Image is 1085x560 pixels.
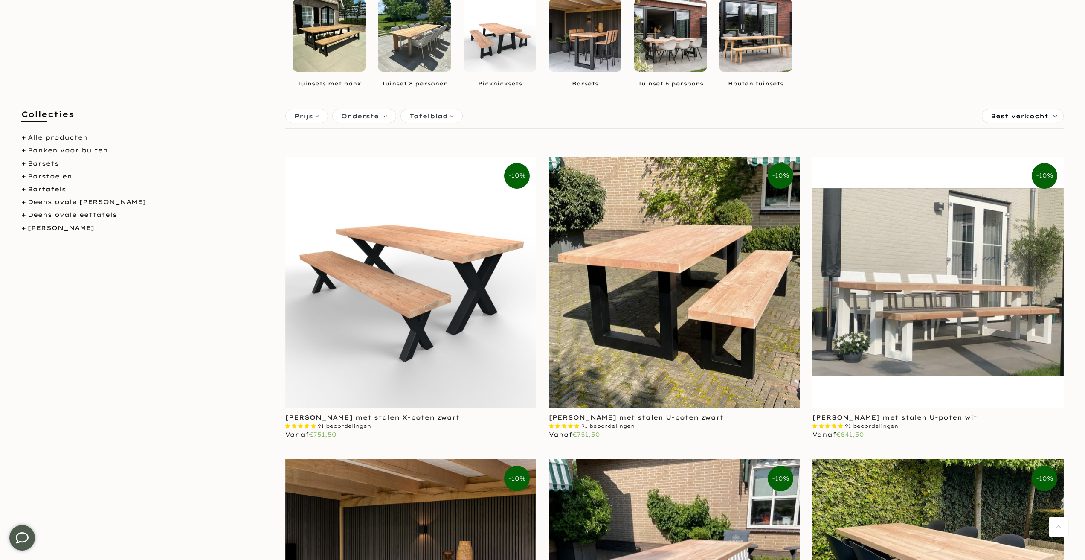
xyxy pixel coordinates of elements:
a: Alle producten [28,134,88,141]
a: Banken voor buiten [28,146,108,154]
span: 91 beoordelingen [581,423,635,429]
span: €751,50 [309,431,337,438]
span: 91 beoordelingen [845,423,898,429]
span: 4.87 stars [285,423,318,429]
span: Vanaf [812,431,864,438]
span: Prijs [294,111,313,121]
iframe: toggle-frame [1,516,44,559]
a: [PERSON_NAME] [28,237,94,245]
img: Douglas tuinset tafel en bank - x-poten zwart [285,157,536,408]
a: Tuinsets met bank [293,80,366,87]
a: Tuinset 6 persoons [634,80,707,87]
span: Tafelblad [409,111,448,121]
span: 91 beoordelingen [318,423,371,429]
a: Houten tuinsets [719,80,792,87]
span: -10% [1032,163,1057,189]
span: Best verkocht [991,109,1048,123]
a: Tuinset 8 personen [378,80,451,87]
span: 4.87 stars [812,423,845,429]
a: [PERSON_NAME] met stalen U-poten zwart [549,414,724,421]
span: €751,50 [572,431,600,438]
a: Deens ovale eettafels [28,211,117,219]
a: Bartafels [28,185,66,193]
a: Barsets [28,160,59,167]
span: -10% [504,466,530,491]
span: €841,50 [836,431,864,438]
a: Terug naar boven [1049,517,1068,537]
span: 4.87 stars [549,423,581,429]
span: -10% [504,163,530,189]
a: Picknicksets [464,80,536,87]
span: -10% [768,466,793,491]
a: [PERSON_NAME] met stalen X-poten zwart [285,414,460,421]
label: Sorteren:Best verkocht [982,109,1063,123]
h5: Collecties [21,109,273,128]
span: -10% [768,163,793,189]
span: Vanaf [549,431,600,438]
a: [PERSON_NAME] met stalen U-poten wit [812,414,977,421]
span: Vanaf [285,431,337,438]
span: Onderstel [341,111,381,121]
span: -10% [1032,466,1057,491]
a: Barstoelen [28,172,72,180]
a: Barsets [549,80,621,87]
a: [PERSON_NAME] [28,224,94,232]
a: Deens ovale [PERSON_NAME] [28,198,146,206]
